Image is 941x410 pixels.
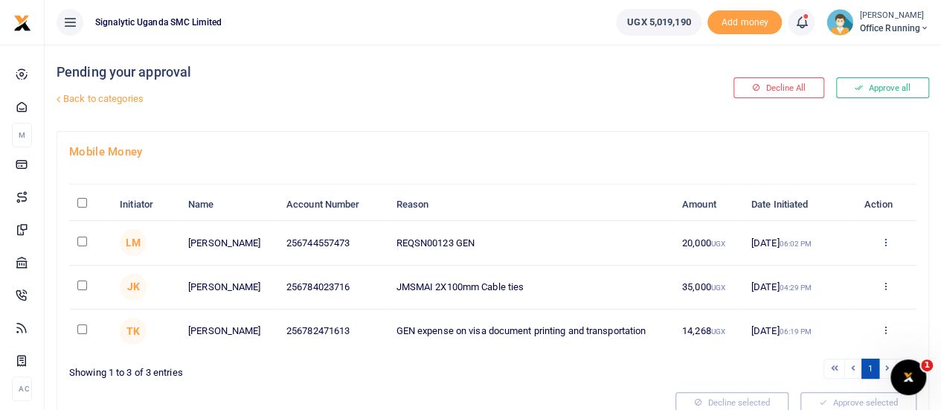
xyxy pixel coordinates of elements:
[278,310,388,353] td: 256782471613
[779,327,812,336] small: 06:19 PM
[779,240,812,248] small: 06:02 PM
[278,266,388,310] td: 256784023716
[861,359,879,379] a: 1
[674,221,743,265] td: 20,000
[859,10,929,22] small: [PERSON_NAME]
[69,189,112,221] th: : activate to sort column descending
[779,284,812,292] small: 04:29 PM
[12,377,32,401] li: Ac
[12,123,32,147] li: M
[53,86,635,112] a: Back to categories
[674,310,743,353] td: 14,268
[89,16,228,29] span: Signalytic Uganda SMC Limited
[388,266,673,310] td: JMSMAI 2X100mm Cable ties
[180,310,278,353] td: [PERSON_NAME]
[388,189,673,221] th: Reason: activate to sort column ascending
[710,240,725,248] small: UGX
[180,266,278,310] td: [PERSON_NAME]
[180,189,278,221] th: Name: activate to sort column ascending
[120,274,147,301] span: Jolly Kasango
[854,189,916,221] th: Action: activate to sort column ascending
[69,144,916,160] h4: Mobile Money
[890,359,926,395] iframe: Intercom live chat
[710,327,725,336] small: UGX
[707,16,782,27] a: Add money
[610,9,707,36] li: Wallet ballance
[826,9,929,36] a: profile-user [PERSON_NAME] Office Running
[112,189,180,221] th: Initiator: activate to sort column ascending
[826,9,853,36] img: profile-user
[743,221,854,265] td: [DATE]
[674,266,743,310] td: 35,000
[733,77,824,98] button: Decline All
[69,357,487,380] div: Showing 1 to 3 of 3 entries
[388,221,673,265] td: REQSN00123 GEN
[921,359,933,371] span: 1
[278,221,388,265] td: 256744557473
[13,14,31,32] img: logo-small
[674,189,743,221] th: Amount: activate to sort column ascending
[707,10,782,35] span: Add money
[743,189,854,221] th: Date Initiated: activate to sort column ascending
[616,9,701,36] a: UGX 5,019,190
[120,229,147,256] span: Lucas Maugin
[57,64,635,80] h4: Pending your approval
[859,22,929,35] span: Office Running
[836,77,929,98] button: Approve all
[710,284,725,292] small: UGX
[388,310,673,353] td: GEN expense on visa document printing and transportation
[743,266,854,310] td: [DATE]
[120,318,147,345] span: Thomas Kayongo
[13,16,31,28] a: logo-small logo-large logo-large
[707,10,782,35] li: Toup your wallet
[627,15,690,30] span: UGX 5,019,190
[278,189,388,221] th: Account Number: activate to sort column ascending
[180,221,278,265] td: [PERSON_NAME]
[743,310,854,353] td: [DATE]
